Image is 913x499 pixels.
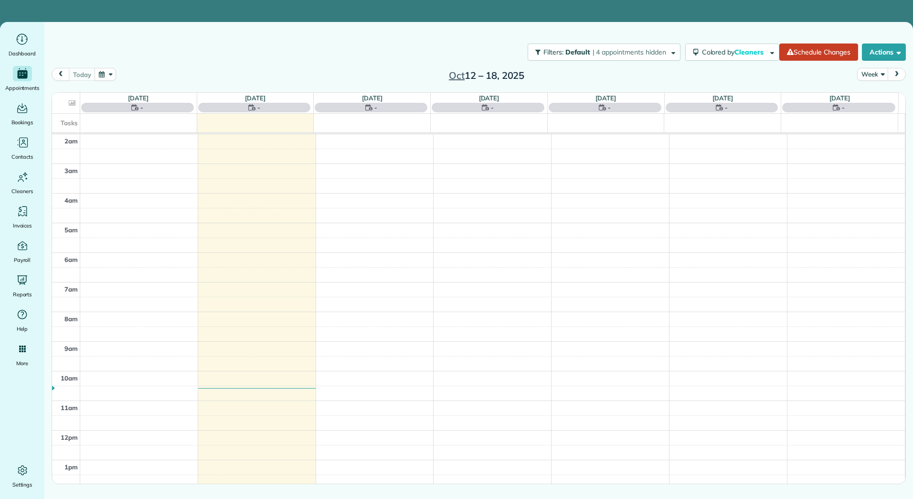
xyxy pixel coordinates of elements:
span: Cleaners [11,186,33,196]
span: - [491,103,494,112]
span: 10am [61,374,78,382]
span: 5am [64,226,78,234]
span: Contacts [11,152,33,162]
span: Settings [12,480,32,489]
span: 8am [64,315,78,323]
span: Colored by [702,48,767,56]
span: 1pm [64,463,78,471]
a: Help [4,307,41,334]
span: - [140,103,143,112]
a: Filters: Default | 4 appointments hidden [523,43,680,61]
a: Schedule Changes [779,43,858,61]
a: Reports [4,272,41,299]
span: - [374,103,377,112]
a: [DATE] [712,94,733,102]
span: 2am [64,137,78,145]
a: [DATE] [595,94,616,102]
button: prev [52,68,70,81]
a: Payroll [4,238,41,265]
button: Week [857,68,888,81]
span: Cleaners [734,48,765,56]
a: Settings [4,463,41,489]
span: Reports [13,290,32,299]
span: Tasks [61,119,78,127]
span: Appointments [5,83,40,93]
span: - [725,103,728,112]
a: [DATE] [245,94,265,102]
span: More [16,358,28,368]
button: Filters: Default | 4 appointments hidden [528,43,680,61]
h2: 12 – 18, 2025 [427,70,546,81]
a: [DATE] [479,94,499,102]
span: - [842,103,845,112]
span: 3am [64,167,78,174]
span: 11am [61,404,78,412]
a: Appointments [4,66,41,93]
span: Default [565,48,591,56]
span: - [608,103,611,112]
a: Contacts [4,135,41,162]
span: Bookings [11,118,33,127]
a: [DATE] [829,94,850,102]
span: Filters: [543,48,563,56]
span: 4am [64,196,78,204]
a: Dashboard [4,32,41,58]
a: [DATE] [128,94,149,102]
a: Bookings [4,100,41,127]
button: next [888,68,906,81]
span: | 4 appointments hidden [593,48,666,56]
span: 9am [64,345,78,352]
button: Actions [862,43,906,61]
span: Help [17,324,28,334]
span: Dashboard [9,49,36,58]
span: - [257,103,260,112]
button: today [69,68,95,81]
a: Invoices [4,204,41,230]
span: 7am [64,285,78,293]
a: [DATE] [362,94,382,102]
span: Invoices [13,221,32,230]
span: Oct [449,69,465,81]
a: Cleaners [4,169,41,196]
button: Colored byCleaners [685,43,779,61]
span: 6am [64,256,78,263]
span: Payroll [14,255,31,265]
span: 12pm [61,434,78,441]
